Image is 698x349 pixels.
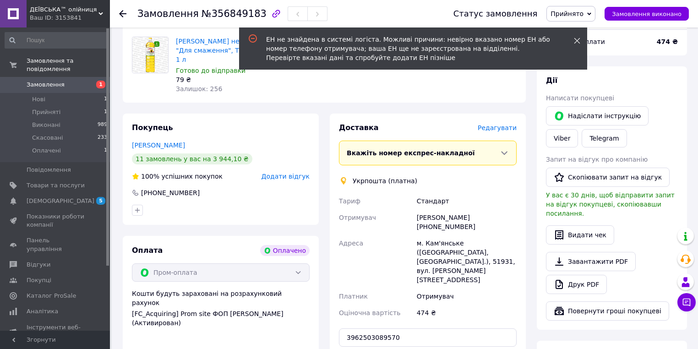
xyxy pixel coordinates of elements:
[132,123,173,132] span: Покупець
[612,11,682,17] span: Замовлення виконано
[96,81,105,88] span: 1
[415,305,518,321] div: 474 ₴
[546,225,614,245] button: Видати чек
[415,235,518,288] div: м. Кам'янське ([GEOGRAPHIC_DATA], [GEOGRAPHIC_DATA].), 51931, вул. [PERSON_NAME][STREET_ADDRESS]
[32,147,61,155] span: Оплачені
[546,191,675,217] span: У вас є 30 днів, щоб відправити запит на відгук покупцеві, скопіювавши посилання.
[546,76,557,85] span: Дії
[176,85,222,93] span: Залишок: 256
[32,121,60,129] span: Виконані
[339,123,379,132] span: Доставка
[657,38,678,45] b: 474 ₴
[551,10,583,17] span: Прийнято
[546,156,648,163] span: Запит на відгук про компанію
[132,142,185,149] a: [PERSON_NAME]
[98,134,107,142] span: 233
[176,38,284,63] a: [PERSON_NAME] нерафінована "Для смаження", ТМ "Деївська", 1 л
[415,193,518,209] div: Стандарт
[202,8,267,19] span: №356849183
[546,301,669,321] button: Повернути гроші покупцеві
[132,172,223,181] div: успішних покупок
[137,8,199,19] span: Замовлення
[27,276,51,284] span: Покупці
[339,240,363,247] span: Адреса
[96,197,105,205] span: 5
[453,9,538,18] div: Статус замовлення
[262,173,310,180] span: Додати відгук
[546,129,578,147] a: Viber
[415,209,518,235] div: [PERSON_NAME] [PHONE_NUMBER]
[98,121,107,129] span: 989
[27,181,85,190] span: Товари та послуги
[27,197,94,205] span: [DEMOGRAPHIC_DATA]
[546,94,614,102] span: Написати покупцеві
[132,246,163,255] span: Оплата
[266,35,551,62] div: ЕН не знайдена в системі логіста. Можливі причини: невірно вказано номер ЕН або номер телефону от...
[104,95,107,104] span: 1
[478,124,517,131] span: Редагувати
[582,129,627,147] a: Telegram
[176,67,245,74] span: Готово до відправки
[119,9,126,18] div: Повернутися назад
[339,197,360,205] span: Тариф
[104,147,107,155] span: 1
[677,293,696,311] button: Чат з покупцем
[347,149,475,157] span: Вкажіть номер експрес-накладної
[546,275,607,294] a: Друк PDF
[339,328,517,347] input: Номер експрес-накладної
[32,134,63,142] span: Скасовані
[32,108,60,116] span: Прийняті
[27,236,85,253] span: Панель управління
[32,95,45,104] span: Нові
[27,81,65,89] span: Замовлення
[132,289,310,327] div: Кошти будуть зараховані на розрахунковий рахунок
[30,5,98,14] span: ДЕЇВСЬКА™ олійниця
[132,309,310,327] div: [FC_Acquiring] Prom site ФОП [PERSON_NAME] (Активирован)
[140,188,201,197] div: [PHONE_NUMBER]
[132,153,252,164] div: 11 замовлень у вас на 3 944,10 ₴
[141,173,159,180] span: 100%
[27,307,58,316] span: Аналітика
[30,14,110,22] div: Ваш ID: 3153841
[176,75,284,84] div: 79 ₴
[27,261,50,269] span: Відгуки
[27,57,110,73] span: Замовлення та повідомлення
[27,166,71,174] span: Повідомлення
[546,168,670,187] button: Скопіювати запит на відгук
[339,293,368,300] span: Платник
[546,252,636,271] a: Завантажити PDF
[546,106,649,125] button: Надіслати інструкцію
[27,323,85,340] span: Інструменти веб-майстра та SEO
[350,176,420,185] div: Укрпошта (платна)
[415,288,518,305] div: Отримувач
[27,292,76,300] span: Каталог ProSale
[5,32,108,49] input: Пошук
[27,213,85,229] span: Показники роботи компанії
[605,7,689,21] button: Замовлення виконано
[104,108,107,116] span: 1
[132,37,168,73] img: Олія соняшникова нерафінована "Для смаження", ТМ "Деївська", 1 л
[339,309,400,316] span: Оціночна вартість
[260,245,310,256] div: Оплачено
[339,214,376,221] span: Отримувач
